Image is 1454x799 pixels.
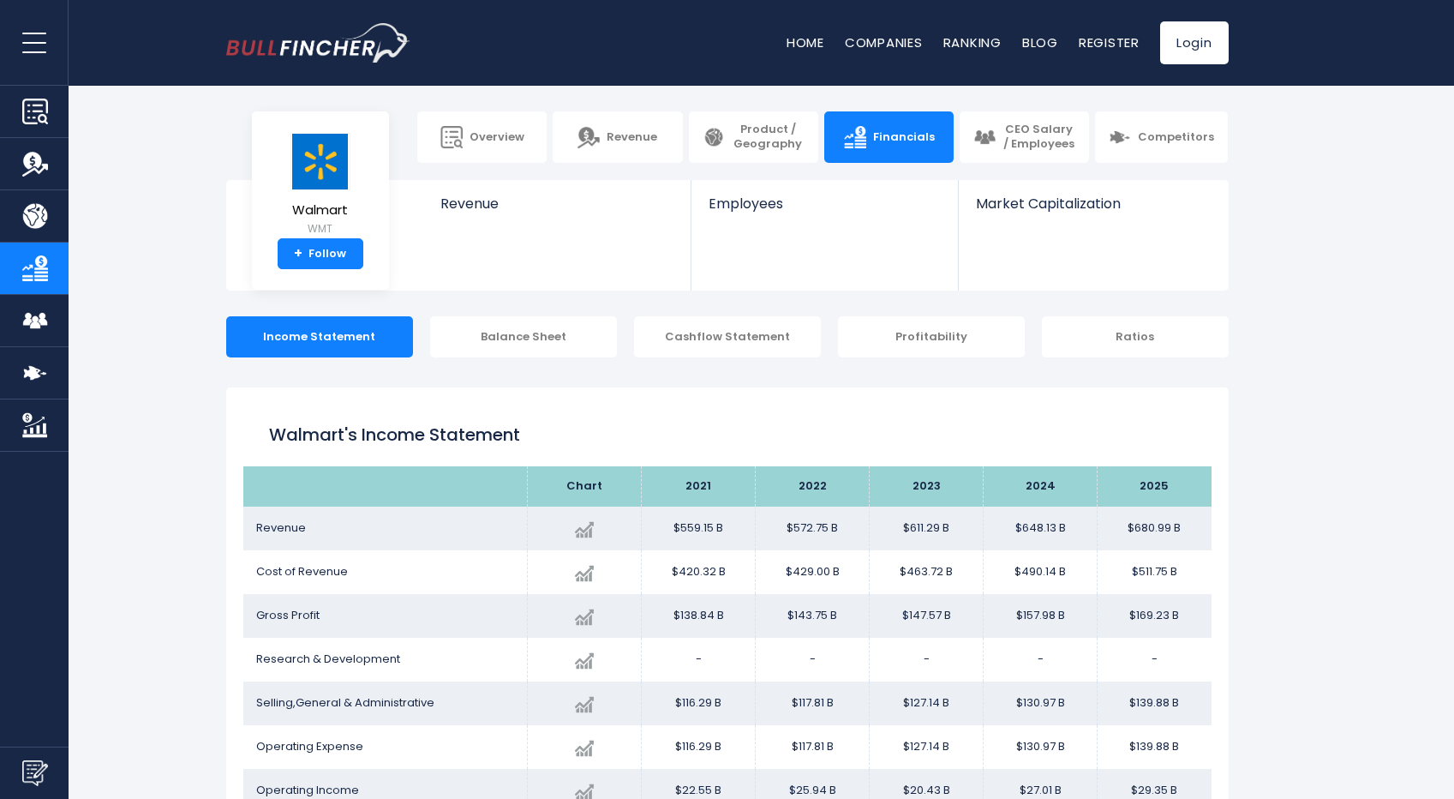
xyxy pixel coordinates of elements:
th: 2024 [984,466,1098,507]
td: $420.32 B [642,550,756,594]
td: $572.75 B [756,507,870,550]
td: - [756,638,870,682]
a: Financials [824,111,954,163]
h1: Walmart's Income Statement [269,422,1186,448]
td: $147.57 B [870,594,984,638]
td: $611.29 B [870,507,984,550]
span: Product / Geography [732,123,805,152]
span: Market Capitalization [976,195,1209,212]
a: Overview [417,111,547,163]
td: $127.14 B [870,682,984,725]
span: Revenue [607,130,657,145]
td: $139.88 B [1098,725,1212,769]
td: $429.00 B [756,550,870,594]
strong: + [294,246,302,261]
th: 2021 [642,466,756,507]
span: Revenue [440,195,674,212]
a: Register [1079,33,1140,51]
div: Profitability [838,316,1025,357]
a: Walmart WMT [290,132,351,239]
small: WMT [290,221,350,237]
td: $127.14 B [870,725,984,769]
a: CEO Salary / Employees [960,111,1089,163]
div: Income Statement [226,316,413,357]
span: Research & Development [256,651,400,667]
td: $463.72 B [870,550,984,594]
td: $117.81 B [756,725,870,769]
td: $116.29 B [642,682,756,725]
th: 2025 [1098,466,1212,507]
span: Operating Expense [256,738,363,754]
td: $680.99 B [1098,507,1212,550]
th: 2023 [870,466,984,507]
a: +Follow [278,238,363,269]
div: Ratios [1042,316,1229,357]
a: Login [1160,21,1229,64]
span: Operating Income [256,782,359,798]
span: Gross Profit [256,607,320,623]
td: $511.75 B [1098,550,1212,594]
span: CEO Salary / Employees [1002,123,1075,152]
span: Overview [470,130,524,145]
td: $157.98 B [984,594,1098,638]
a: Ranking [943,33,1002,51]
img: bullfincher logo [226,23,410,63]
a: Revenue [423,180,691,241]
a: Employees [691,180,958,241]
a: Competitors [1095,111,1228,163]
td: $490.14 B [984,550,1098,594]
td: $138.84 B [642,594,756,638]
td: $117.81 B [756,682,870,725]
th: Chart [528,466,642,507]
td: - [642,638,756,682]
span: Cost of Revenue [256,563,348,580]
td: - [984,638,1098,682]
td: $130.97 B [984,682,1098,725]
span: Competitors [1138,130,1214,145]
td: $648.13 B [984,507,1098,550]
a: Revenue [553,111,682,163]
div: Cashflow Statement [634,316,821,357]
span: Revenue [256,520,306,536]
td: $139.88 B [1098,682,1212,725]
a: Companies [845,33,923,51]
td: $130.97 B [984,725,1098,769]
td: $559.15 B [642,507,756,550]
td: - [1098,638,1212,682]
span: Employees [709,195,941,212]
span: Walmart [290,203,350,218]
a: Product / Geography [689,111,818,163]
td: $116.29 B [642,725,756,769]
td: - [870,638,984,682]
td: $169.23 B [1098,594,1212,638]
a: Home [787,33,824,51]
th: 2022 [756,466,870,507]
div: Balance Sheet [430,316,617,357]
a: Go to homepage [226,23,410,63]
span: Financials [873,130,935,145]
a: Market Capitalization [959,180,1226,241]
span: Selling,General & Administrative [256,694,434,711]
a: Blog [1022,33,1058,51]
td: $143.75 B [756,594,870,638]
